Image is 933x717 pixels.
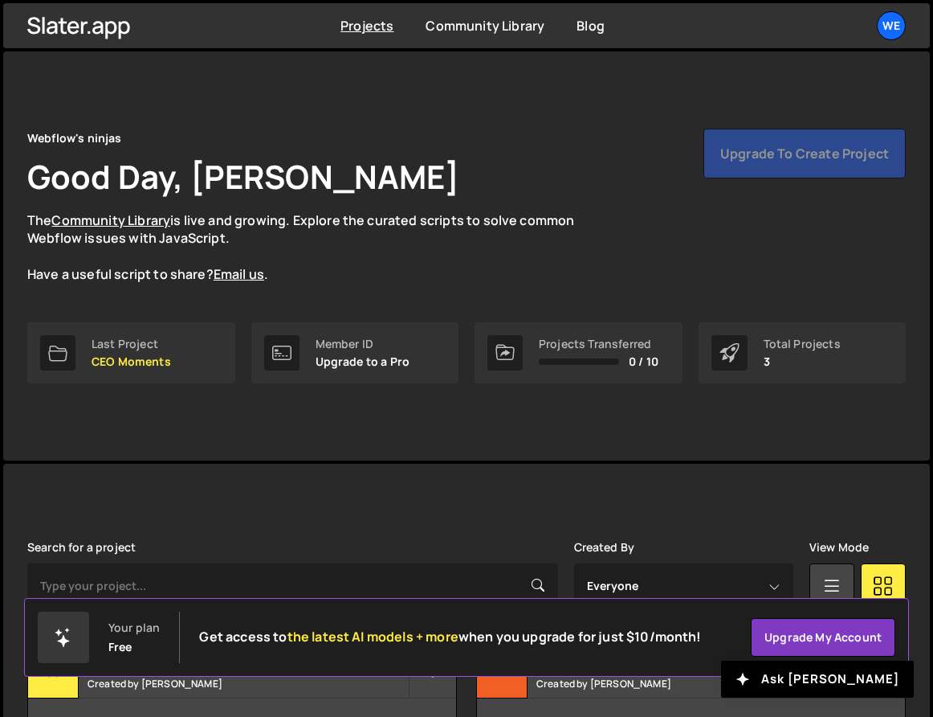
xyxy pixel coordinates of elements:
a: Last Project CEO Moments [27,322,235,383]
a: Community Library [426,17,544,35]
div: Total Projects [764,338,841,350]
a: We [877,11,906,40]
a: Email us [214,265,264,283]
p: The is live and growing. Explore the curated scripts to solve common Webflow issues with JavaScri... [27,211,605,284]
a: Upgrade my account [751,618,895,657]
a: Projects [340,17,393,35]
div: Webflow's ninjas [27,129,122,148]
div: Member ID [316,338,410,350]
label: View Mode [809,541,869,554]
p: 3 [764,355,841,368]
h2: Get access to when you upgrade for just $10/month! [199,629,701,645]
span: 0 / 10 [629,355,658,368]
p: Upgrade to a Pro [316,355,410,368]
span: the latest AI models + more [287,628,458,645]
div: Free [108,641,132,653]
input: Type your project... [27,563,558,608]
a: Blog [577,17,605,35]
a: Community Library [51,211,170,229]
h1: Good Day, [PERSON_NAME] [27,154,459,199]
p: CEO Moments [92,355,171,368]
small: Created by [PERSON_NAME] [536,677,857,690]
label: Created By [574,541,635,554]
label: Search for a project [27,541,136,554]
div: Projects Transferred [539,338,658,350]
button: Ask [PERSON_NAME] [721,661,914,698]
div: Your plan [108,621,160,634]
small: Created by [PERSON_NAME] [88,677,408,690]
div: Last Project [92,338,171,350]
